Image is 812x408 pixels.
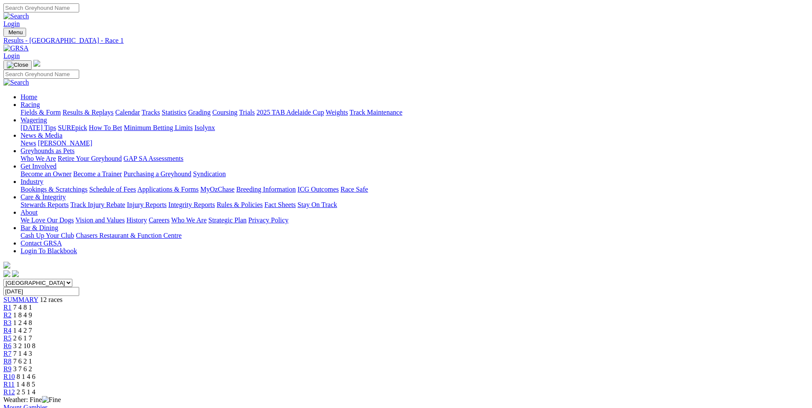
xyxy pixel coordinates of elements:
span: 12 races [40,296,62,303]
a: Stewards Reports [21,201,68,208]
img: twitter.svg [12,270,19,277]
a: How To Bet [89,124,122,131]
a: Coursing [212,109,238,116]
a: Bookings & Scratchings [21,186,87,193]
a: Schedule of Fees [89,186,136,193]
span: Weather: Fine [3,396,61,403]
a: Chasers Restaurant & Function Centre [76,232,181,239]
a: MyOzChase [200,186,235,193]
span: 3 2 10 8 [13,342,36,349]
a: Minimum Betting Limits [124,124,193,131]
a: Fields & Form [21,109,61,116]
a: Grading [188,109,211,116]
span: 3 7 6 2 [13,365,32,373]
a: R2 [3,311,12,319]
a: R4 [3,327,12,334]
div: Results - [GEOGRAPHIC_DATA] - Race 1 [3,37,809,44]
a: SUREpick [58,124,87,131]
span: 1 4 8 5 [16,381,35,388]
a: R7 [3,350,12,357]
img: Fine [42,396,61,404]
img: GRSA [3,44,29,52]
a: Breeding Information [236,186,296,193]
a: Cash Up Your Club [21,232,74,239]
a: About [21,209,38,216]
a: Login [3,20,20,27]
a: Fact Sheets [265,201,296,208]
a: Rules & Policies [217,201,263,208]
span: R1 [3,304,12,311]
a: News [21,139,36,147]
a: Wagering [21,116,47,124]
a: Become a Trainer [73,170,122,177]
a: Tracks [142,109,160,116]
input: Select date [3,287,79,296]
a: R10 [3,373,15,380]
a: Retire Your Greyhound [58,155,122,162]
a: SUMMARY [3,296,38,303]
span: Menu [9,29,23,35]
span: 2 5 1 4 [17,388,36,396]
span: 8 1 4 6 [17,373,36,380]
div: Industry [21,186,809,193]
img: Close [7,62,28,68]
span: 1 8 4 9 [13,311,32,319]
div: Greyhounds as Pets [21,155,809,163]
a: [PERSON_NAME] [38,139,92,147]
a: 2025 TAB Adelaide Cup [256,109,324,116]
a: Vision and Values [75,216,125,224]
a: GAP SA Assessments [124,155,184,162]
a: Login [3,52,20,59]
a: Care & Integrity [21,193,66,201]
a: Racing [21,101,40,108]
a: Calendar [115,109,140,116]
a: Greyhounds as Pets [21,147,74,154]
a: Careers [149,216,170,224]
a: R11 [3,381,15,388]
a: Become an Owner [21,170,71,177]
span: 7 6 2 1 [13,358,32,365]
a: News & Media [21,132,62,139]
div: Get Involved [21,170,809,178]
input: Search [3,70,79,79]
a: Race Safe [340,186,368,193]
a: Get Involved [21,163,57,170]
a: R5 [3,334,12,342]
a: [DATE] Tips [21,124,56,131]
img: logo-grsa-white.png [3,262,10,269]
a: Isolynx [194,124,215,131]
a: R12 [3,388,15,396]
span: 7 1 4 3 [13,350,32,357]
a: Purchasing a Greyhound [124,170,191,177]
a: Strategic Plan [208,216,247,224]
button: Toggle navigation [3,60,32,70]
a: R9 [3,365,12,373]
a: Weights [326,109,348,116]
a: R6 [3,342,12,349]
a: Results & Replays [62,109,113,116]
a: Bar & Dining [21,224,58,231]
a: R8 [3,358,12,365]
div: Wagering [21,124,809,132]
a: History [126,216,147,224]
div: Bar & Dining [21,232,809,239]
a: Track Maintenance [350,109,402,116]
span: 7 4 8 1 [13,304,32,311]
a: Applications & Forms [137,186,199,193]
a: We Love Our Dogs [21,216,74,224]
a: ICG Outcomes [297,186,339,193]
a: Stay On Track [297,201,337,208]
a: Industry [21,178,43,185]
a: Syndication [193,170,226,177]
a: Integrity Reports [168,201,215,208]
a: Home [21,93,37,101]
a: Track Injury Rebate [70,201,125,208]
